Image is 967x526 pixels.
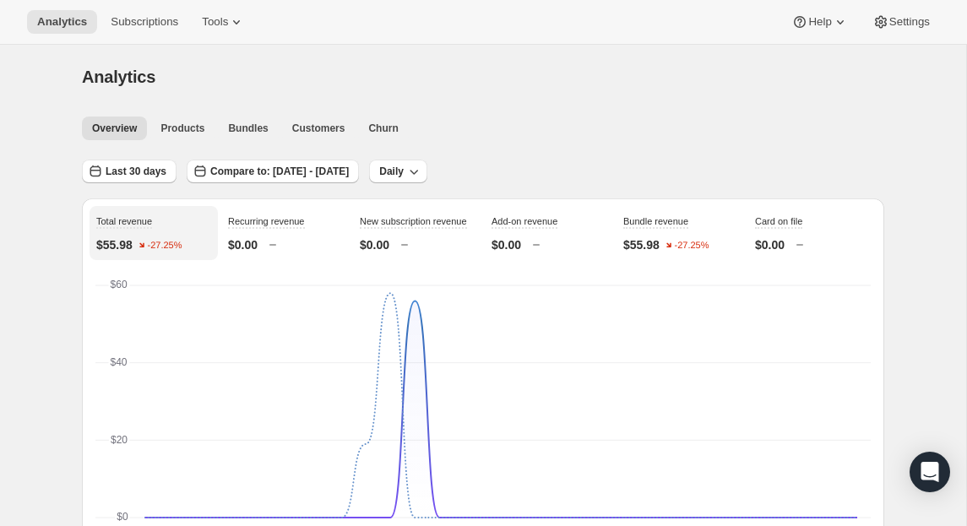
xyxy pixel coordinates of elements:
button: Daily [369,160,427,183]
text: $60 [111,279,128,290]
text: -27.25% [674,241,709,251]
span: Daily [379,165,404,178]
text: -27.25% [147,241,182,251]
p: $0.00 [360,236,389,253]
span: Analytics [82,68,155,86]
span: Tools [202,15,228,29]
span: Settings [889,15,930,29]
span: Analytics [37,15,87,29]
button: Subscriptions [101,10,188,34]
span: Last 30 days [106,165,166,178]
button: Tools [192,10,255,34]
text: $40 [111,356,128,368]
span: Customers [292,122,345,135]
span: Card on file [755,216,802,226]
span: Add-on revenue [492,216,557,226]
span: Subscriptions [111,15,178,29]
span: Bundle revenue [623,216,688,226]
span: Help [808,15,831,29]
span: Overview [92,122,137,135]
button: Last 30 days [82,160,177,183]
button: Help [781,10,858,34]
button: Settings [862,10,940,34]
span: Total revenue [96,216,152,226]
span: Products [160,122,204,135]
span: Compare to: [DATE] - [DATE] [210,165,349,178]
button: Analytics [27,10,97,34]
span: Bundles [228,122,268,135]
p: $0.00 [492,236,521,253]
text: $20 [111,434,128,446]
p: $0.00 [755,236,785,253]
span: Churn [368,122,398,135]
button: Compare to: [DATE] - [DATE] [187,160,359,183]
div: Open Intercom Messenger [910,452,950,492]
p: $55.98 [96,236,133,253]
p: $0.00 [228,236,258,253]
p: $55.98 [623,236,660,253]
text: $0 [117,511,128,523]
span: New subscription revenue [360,216,467,226]
span: Recurring revenue [228,216,305,226]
